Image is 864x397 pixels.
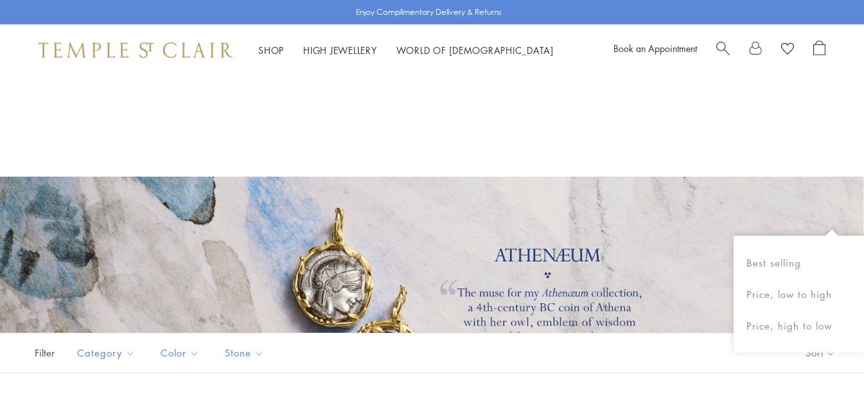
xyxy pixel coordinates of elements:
span: Stone [218,345,274,361]
a: Search [716,40,730,60]
button: Price, high to low [734,310,864,342]
a: ShopShop [258,44,284,57]
a: Open Shopping Bag [813,40,825,60]
p: Enjoy Complimentary Delivery & Returns [356,6,502,19]
span: Category [71,345,145,361]
a: Book an Appointment [613,42,697,55]
button: Best selling [734,247,864,279]
img: Temple St. Clair [39,42,233,58]
a: High JewelleryHigh Jewellery [303,44,377,57]
a: World of [DEMOGRAPHIC_DATA]World of [DEMOGRAPHIC_DATA] [396,44,554,57]
nav: Main navigation [258,42,554,58]
button: Show sort by [777,333,864,373]
button: Color [151,339,209,367]
button: Category [67,339,145,367]
a: View Wishlist [781,40,794,60]
span: Color [154,345,209,361]
button: Stone [215,339,274,367]
button: Price, low to high [734,279,864,310]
